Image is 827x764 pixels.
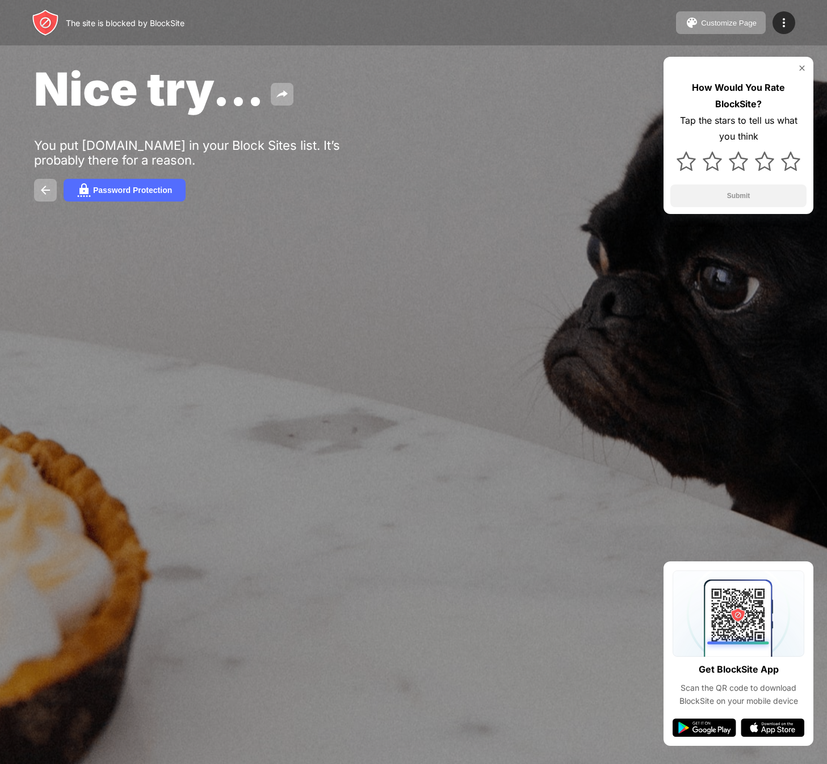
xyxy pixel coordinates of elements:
img: app-store.svg [741,719,804,737]
div: You put [DOMAIN_NAME] in your Block Sites list. It’s probably there for a reason. [34,138,385,167]
img: star.svg [703,152,722,171]
span: Nice try... [34,61,264,116]
img: rate-us-close.svg [797,64,807,73]
img: google-play.svg [673,719,736,737]
img: star.svg [729,152,748,171]
img: menu-icon.svg [777,16,791,30]
img: header-logo.svg [32,9,59,36]
img: password.svg [77,183,91,197]
img: pallet.svg [685,16,699,30]
div: Scan the QR code to download BlockSite on your mobile device [673,682,804,707]
button: Password Protection [64,179,186,202]
img: star.svg [677,152,696,171]
div: Tap the stars to tell us what you think [670,112,807,145]
div: Get BlockSite App [699,661,779,678]
div: Customize Page [701,19,757,27]
img: star.svg [755,152,774,171]
img: share.svg [275,87,289,101]
img: star.svg [781,152,800,171]
button: Submit [670,184,807,207]
div: How Would You Rate BlockSite? [670,79,807,112]
div: Password Protection [93,186,172,195]
button: Customize Page [676,11,766,34]
div: The site is blocked by BlockSite [66,18,184,28]
img: back.svg [39,183,52,197]
img: qrcode.svg [673,570,804,657]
